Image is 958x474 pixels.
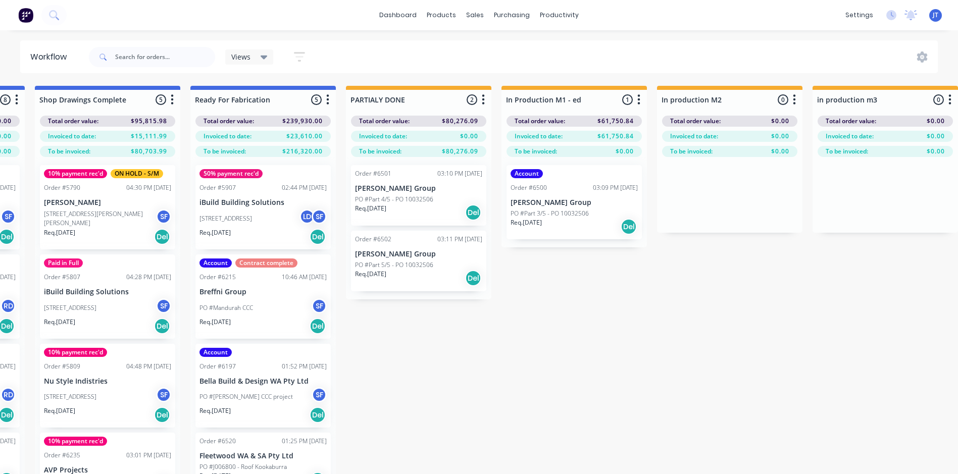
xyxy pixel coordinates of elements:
[199,183,236,192] div: Order #5907
[355,204,386,213] p: Req. [DATE]
[131,132,167,141] span: $15,111.99
[355,184,482,193] p: [PERSON_NAME] Group
[310,229,326,245] div: Del
[199,318,231,327] p: Req. [DATE]
[44,258,83,268] div: Paid in Full
[359,132,407,141] span: Invoiced to date:
[231,51,250,62] span: Views
[195,165,331,249] div: 50% payment rec'dOrder #590702:44 PM [DATE]iBuild Building Solutions[STREET_ADDRESS]LDSFReq.[DATE...
[199,198,327,207] p: iBuild Building Solutions
[507,165,642,239] div: AccountOrder #650003:09 PM [DATE][PERSON_NAME] GroupPO #Part 3/5 - PO 10032506Req.[DATE]Del
[199,169,263,178] div: 50% payment rec'd
[282,117,323,126] span: $239,930.00
[621,219,637,235] div: Del
[44,318,75,327] p: Req. [DATE]
[204,117,254,126] span: Total order value:
[535,8,584,23] div: productivity
[156,387,171,402] div: SF
[616,147,634,156] span: $0.00
[195,254,331,339] div: AccountContract completeOrder #621510:46 AM [DATE]Breffni GroupPO #Mandurah CCCSFReq.[DATE]Del
[927,117,945,126] span: $0.00
[282,437,327,446] div: 01:25 PM [DATE]
[199,214,252,223] p: [STREET_ADDRESS]
[465,204,481,221] div: Del
[199,437,236,446] div: Order #6520
[1,298,16,313] div: RD
[461,8,489,23] div: sales
[670,147,713,156] span: To be invoiced:
[312,209,327,224] div: SF
[771,147,789,156] span: $0.00
[511,218,542,227] p: Req. [DATE]
[44,437,107,446] div: 10% payment rec'd
[355,235,391,244] div: Order #6502
[312,298,327,313] div: SF
[355,270,386,279] p: Req. [DATE]
[437,235,482,244] div: 03:11 PM [DATE]
[48,147,90,156] span: To be invoiced:
[30,51,72,63] div: Workflow
[44,303,96,312] p: [STREET_ADDRESS]
[489,8,535,23] div: purchasing
[44,198,171,207] p: [PERSON_NAME]
[282,183,327,192] div: 02:44 PM [DATE]
[1,387,16,402] div: RD
[826,117,876,126] span: Total order value:
[355,260,433,270] p: PO #Part 5/5 - PO 10032506
[597,117,634,126] span: $61,750.84
[515,132,563,141] span: Invoiced to date:
[511,169,543,178] div: Account
[111,169,163,178] div: ON HOLD - S/M
[771,132,789,141] span: $0.00
[199,462,287,471] p: PO #J006800 - Roof Kookaburra
[282,147,323,156] span: $216,320.00
[199,258,232,268] div: Account
[44,451,80,460] div: Order #6235
[115,47,215,67] input: Search for orders...
[199,303,253,312] p: PO #Mandurah CCC
[460,132,478,141] span: $0.00
[299,209,315,224] div: LD
[131,147,167,156] span: $80,703.99
[126,362,171,371] div: 04:48 PM [DATE]
[442,147,478,156] span: $80,276.09
[199,348,232,357] div: Account
[310,407,326,423] div: Del
[310,318,326,334] div: Del
[771,117,789,126] span: $0.00
[44,362,80,371] div: Order #5809
[235,258,297,268] div: Contract complete
[927,132,945,141] span: $0.00
[199,452,327,460] p: Fleetwood WA & SA Pty Ltd
[597,132,634,141] span: $61,750.84
[355,195,433,204] p: PO #Part 4/5 - PO 10032506
[840,8,878,23] div: settings
[826,147,868,156] span: To be invoiced:
[44,228,75,237] p: Req. [DATE]
[156,209,171,224] div: SF
[154,407,170,423] div: Del
[515,147,557,156] span: To be invoiced:
[511,183,547,192] div: Order #6500
[422,8,461,23] div: products
[44,288,171,296] p: iBuild Building Solutions
[44,183,80,192] div: Order #5790
[199,228,231,237] p: Req. [DATE]
[351,165,486,226] div: Order #650103:10 PM [DATE][PERSON_NAME] GroupPO #Part 4/5 - PO 10032506Req.[DATE]Del
[282,273,327,282] div: 10:46 AM [DATE]
[933,11,938,20] span: JT
[40,254,175,339] div: Paid in FullOrder #580704:28 PM [DATE]iBuild Building Solutions[STREET_ADDRESS]SFReq.[DATE]Del
[44,348,107,357] div: 10% payment rec'd
[48,132,96,141] span: Invoiced to date:
[44,392,96,401] p: [STREET_ADDRESS]
[40,165,175,249] div: 10% payment rec'dON HOLD - S/MOrder #579004:30 PM [DATE][PERSON_NAME][STREET_ADDRESS][PERSON_NAME...
[18,8,33,23] img: Factory
[126,451,171,460] div: 03:01 PM [DATE]
[44,406,75,415] p: Req. [DATE]
[131,117,167,126] span: $95,815.98
[199,288,327,296] p: Breffni Group
[515,117,565,126] span: Total order value:
[126,273,171,282] div: 04:28 PM [DATE]
[670,132,718,141] span: Invoiced to date:
[359,117,410,126] span: Total order value:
